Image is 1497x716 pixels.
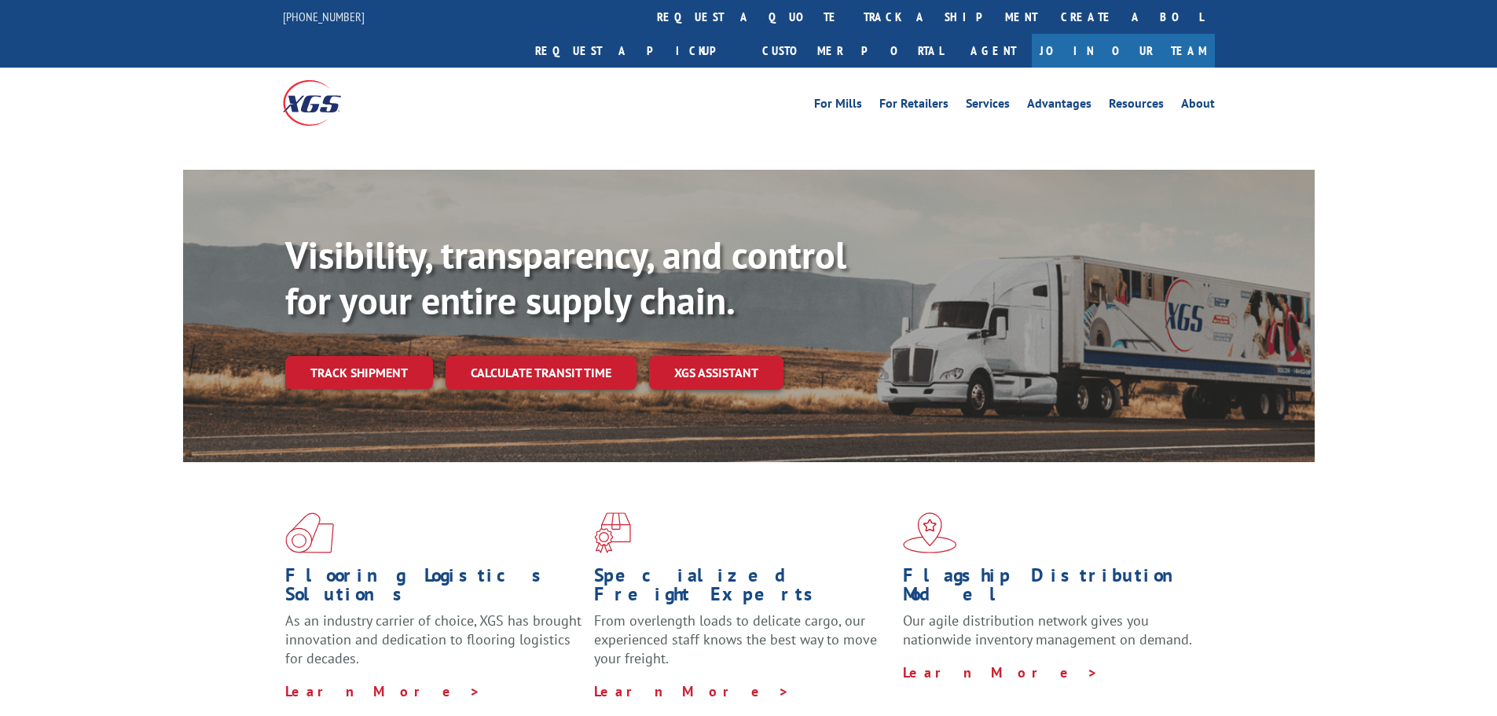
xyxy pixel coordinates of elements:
[285,566,582,611] h1: Flooring Logistics Solutions
[903,512,957,553] img: xgs-icon-flagship-distribution-model-red
[1109,97,1164,115] a: Resources
[814,97,862,115] a: For Mills
[523,34,750,68] a: Request a pickup
[955,34,1032,68] a: Agent
[966,97,1010,115] a: Services
[750,34,955,68] a: Customer Portal
[649,356,783,390] a: XGS ASSISTANT
[903,611,1192,648] span: Our agile distribution network gives you nationwide inventory management on demand.
[285,356,433,389] a: Track shipment
[285,682,481,700] a: Learn More >
[285,230,846,325] b: Visibility, transparency, and control for your entire supply chain.
[285,611,582,667] span: As an industry carrier of choice, XGS has brought innovation and dedication to flooring logistics...
[879,97,948,115] a: For Retailers
[594,512,631,553] img: xgs-icon-focused-on-flooring-red
[594,682,790,700] a: Learn More >
[1181,97,1215,115] a: About
[446,356,637,390] a: Calculate transit time
[594,566,891,611] h1: Specialized Freight Experts
[594,611,891,681] p: From overlength loads to delicate cargo, our experienced staff knows the best way to move your fr...
[1027,97,1092,115] a: Advantages
[283,9,365,24] a: [PHONE_NUMBER]
[903,566,1200,611] h1: Flagship Distribution Model
[903,663,1099,681] a: Learn More >
[285,512,334,553] img: xgs-icon-total-supply-chain-intelligence-red
[1032,34,1215,68] a: Join Our Team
